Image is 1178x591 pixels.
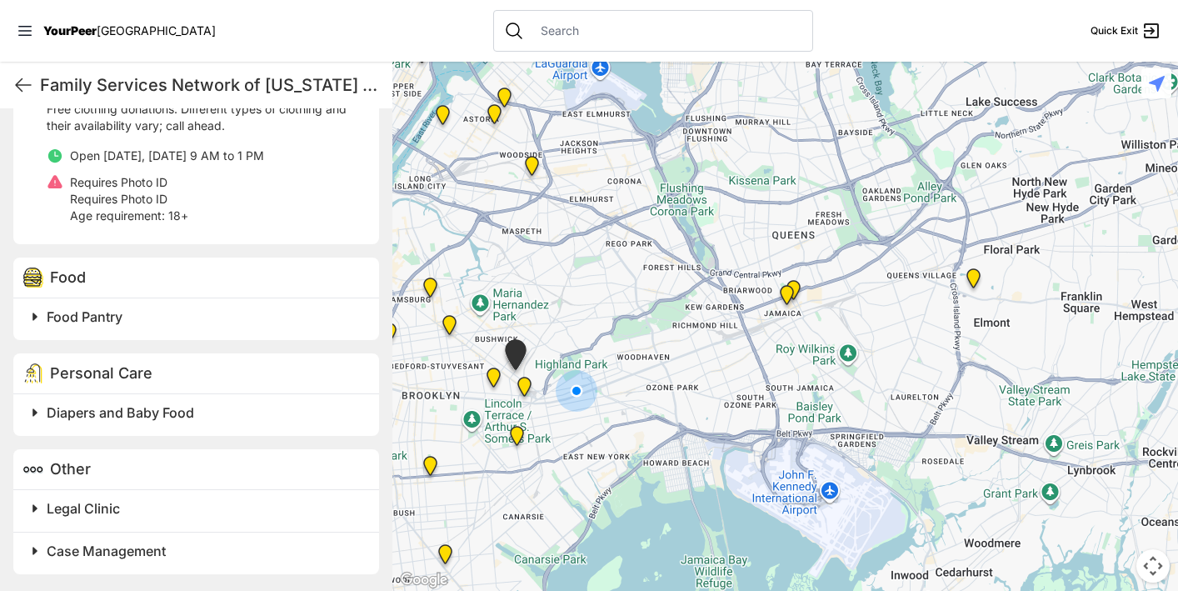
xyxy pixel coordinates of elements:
[556,370,597,412] div: You are here!
[47,308,122,325] span: Food Pantry
[397,569,452,591] img: Google
[50,364,152,382] span: Personal Care
[412,43,432,70] div: Avenue Church
[70,174,188,191] p: Requires Photo ID
[50,460,91,478] span: Other
[483,368,504,394] div: SuperPantry
[1136,549,1170,583] button: Map camera controls
[439,315,460,342] div: Location of CCBQ, Brooklyn
[1091,21,1161,41] a: Quick Exit
[507,426,527,453] div: Brooklyn DYCD Youth Drop-in Center
[43,23,97,38] span: YourPeer
[70,208,188,224] p: 18+
[783,280,804,307] div: Jamaica DYCD Youth Drop-in Center - Safe Space (grey door between Tabernacle of Prayer and Hot Po...
[531,23,802,39] input: Search
[776,285,797,312] div: Queens
[43,26,216,36] a: YourPeer[GEOGRAPHIC_DATA]
[97,23,216,38] span: [GEOGRAPHIC_DATA]
[502,339,530,377] div: Bushwick/North Brooklyn
[70,191,188,208] p: Requires Photo ID
[70,208,165,223] span: Age requirement:
[1091,24,1138,38] span: Quick Exit
[47,404,194,421] span: Diapers and Baby Food
[47,543,166,559] span: Case Management
[50,268,86,286] span: Food
[47,101,359,134] p: Free clothing donations. Different types of clothing and their availability vary; call ahead.
[40,73,379,97] h1: Family Services Network of [US_STATE] (FSNNY)
[514,377,535,403] div: The Gathering Place Drop-in Center
[432,105,453,132] div: Fancy Thrift Shop
[397,569,452,591] a: Open this area in Google Maps (opens a new window)
[70,148,264,163] span: Open [DATE], [DATE] 9 AM to 1 PM
[47,500,120,517] span: Legal Clinic
[522,156,542,183] div: Woodside Youth Drop-in Center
